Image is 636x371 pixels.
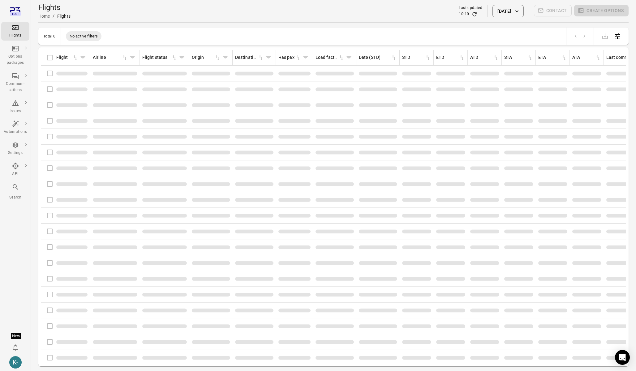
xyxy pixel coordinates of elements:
[1,139,29,158] a: Settings
[611,30,624,42] button: Open table configuration
[359,54,397,61] div: Sort by date (STD) in ascending order
[53,12,55,20] li: /
[574,5,629,17] span: Please make a selection to create an option package
[4,129,27,135] div: Automations
[492,5,523,17] button: [DATE]
[301,53,310,62] span: Filter by has pax
[142,54,177,61] div: Sort by flight status in ascending order
[11,333,21,339] div: Tooltip anchor
[9,356,22,369] div: K-
[459,5,482,11] div: Last updated
[599,33,611,39] span: Please make a selection to export
[1,70,29,95] a: Communi-cations
[38,12,71,20] nav: Breadcrumbs
[4,54,27,66] div: Options packages
[1,160,29,179] a: API
[534,5,572,17] span: Please make a selection to create communications
[615,350,630,365] div: Open Intercom Messenger
[56,54,78,61] div: Sort by flight in ascending order
[38,14,50,19] a: Home
[57,13,71,19] div: Flights
[7,354,24,371] button: Kristinn - avilabs
[504,54,533,61] div: Sort by STA in ascending order
[1,98,29,116] a: Issues
[9,341,22,354] button: Notifications
[4,194,27,201] div: Search
[402,54,431,61] div: Sort by STD in ascending order
[1,43,29,68] a: Options packages
[459,11,469,17] div: 10:10
[264,53,273,62] span: Filter by destination
[572,54,601,61] div: Sort by ATA in ascending order
[38,2,71,12] h1: Flights
[4,33,27,39] div: Flights
[278,54,301,61] div: Sort by has pax in ascending order
[4,171,27,177] div: API
[571,32,589,40] nav: pagination navigation
[538,54,567,61] div: Sort by ETA in ascending order
[4,81,27,93] div: Communi-cations
[1,181,29,202] button: Search
[344,53,354,62] span: Filter by load factor
[235,54,264,61] div: Sort by destination in ascending order
[1,118,29,137] a: Automations
[470,54,499,61] div: Sort by ATD in ascending order
[4,150,27,156] div: Settings
[93,54,128,61] div: Sort by airline in ascending order
[471,11,478,17] button: Refresh data
[66,33,102,39] span: No active filters
[1,22,29,41] a: Flights
[78,53,88,62] span: Filter by flight
[316,54,344,61] div: Sort by load factor in ascending order
[192,54,221,61] div: Sort by origin in ascending order
[43,34,56,38] div: Total 0
[177,53,187,62] span: Filter by flight status
[221,53,230,62] span: Filter by origin
[128,53,137,62] span: Filter by airline
[436,54,465,61] div: Sort by ETD in ascending order
[4,108,27,114] div: Issues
